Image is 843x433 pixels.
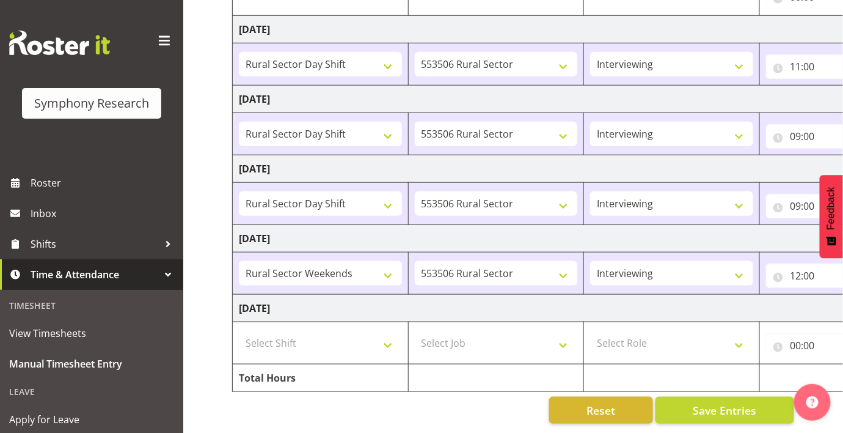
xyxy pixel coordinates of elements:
[826,187,837,230] span: Feedback
[549,397,653,424] button: Reset
[9,324,174,342] span: View Timesheets
[693,402,756,418] span: Save Entries
[3,379,180,404] div: Leave
[31,265,159,284] span: Time & Attendance
[586,402,615,418] span: Reset
[3,293,180,318] div: Timesheet
[655,397,794,424] button: Save Entries
[233,365,409,392] td: Total Hours
[3,349,180,379] a: Manual Timesheet Entry
[9,410,174,429] span: Apply for Leave
[3,318,180,349] a: View Timesheets
[31,235,159,253] span: Shifts
[9,355,174,373] span: Manual Timesheet Entry
[34,94,149,113] div: Symphony Research
[31,174,177,192] span: Roster
[31,204,177,223] span: Inbox
[820,175,843,258] button: Feedback - Show survey
[806,396,819,409] img: help-xxl-2.png
[9,31,110,55] img: Rosterit website logo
